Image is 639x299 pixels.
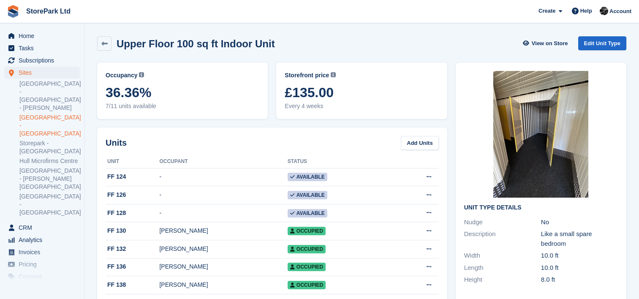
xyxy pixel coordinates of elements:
img: Ryan Mulcahy [600,7,608,15]
div: [PERSON_NAME] [159,226,287,235]
h2: Upper Floor 100 sq ft Indoor Unit [117,38,275,49]
div: FF 126 [106,190,159,199]
a: menu [4,246,80,258]
div: Description [464,229,541,248]
a: [GEOGRAPHIC_DATA] - [PERSON_NAME][GEOGRAPHIC_DATA] [19,167,80,191]
span: Occupancy [106,71,137,80]
span: Occupied [288,227,326,235]
span: View on Store [532,39,568,48]
th: Unit [106,155,159,169]
a: Storepark - [GEOGRAPHIC_DATA] [19,139,80,155]
span: Available [288,173,327,181]
span: 7/11 units available [106,102,259,111]
span: 36.36% [106,85,259,100]
a: Hull Microfirms Centre [19,157,80,165]
a: menu [4,42,80,54]
a: [GEOGRAPHIC_DATA] - [GEOGRAPHIC_DATA] [19,114,80,138]
span: Help [580,7,592,15]
div: FF 132 [106,245,159,253]
a: menu [4,67,80,79]
a: menu [4,234,80,246]
a: View on Store [522,36,571,50]
div: [PERSON_NAME] [159,280,287,289]
span: Invoices [19,246,69,258]
span: Every 4 weeks [285,102,438,111]
th: Status [288,155,392,169]
a: menu [4,258,80,270]
img: IMG_7280.jpeg [493,71,588,198]
a: menu [4,271,80,283]
div: FF 124 [106,172,159,181]
div: Width [464,251,541,261]
span: Create [538,7,555,15]
span: Occupied [288,245,326,253]
div: Nudge [464,217,541,227]
a: menu [4,222,80,234]
a: StorePark Ltd [23,4,74,18]
h2: Unit Type details [464,204,618,211]
a: [GEOGRAPHIC_DATA] - [GEOGRAPHIC_DATA] [19,193,80,217]
span: Sites [19,67,69,79]
div: FF 128 [106,209,159,217]
div: 10.0 ft [541,263,618,273]
span: Pricing [19,258,69,270]
div: Length [464,263,541,273]
span: Coupons [19,271,69,283]
span: Available [288,209,327,217]
span: £135.00 [285,85,438,100]
a: menu [4,54,80,66]
td: - [159,204,287,222]
td: - [159,186,287,204]
div: FF 130 [106,226,159,235]
span: Analytics [19,234,69,246]
h2: Units [106,136,127,149]
div: [PERSON_NAME] [159,245,287,253]
span: CRM [19,222,69,234]
span: Subscriptions [19,54,69,66]
div: 10.0 ft [541,251,618,261]
span: Storefront price [285,71,329,80]
div: [PERSON_NAME] [159,262,287,271]
div: FF 136 [106,262,159,271]
span: Tasks [19,42,69,54]
span: Home [19,30,69,42]
span: Available [288,191,327,199]
img: stora-icon-8386f47178a22dfd0bd8f6a31ec36ba5ce8667c1dd55bd0f319d3a0aa187defe.svg [7,5,19,18]
a: menu [4,30,80,42]
img: icon-info-grey-7440780725fd019a000dd9b08b2336e03edf1995a4989e88bcd33f0948082b44.svg [139,72,144,77]
a: Add Units [401,136,438,150]
div: Height [464,275,541,285]
a: [GEOGRAPHIC_DATA] - [GEOGRAPHIC_DATA] - [PERSON_NAME] [19,80,80,112]
div: Like a small spare bedroom [541,229,618,248]
th: Occupant [159,155,287,169]
img: icon-info-grey-7440780725fd019a000dd9b08b2336e03edf1995a4989e88bcd33f0948082b44.svg [331,72,336,77]
div: No [541,217,618,227]
div: FF 138 [106,280,159,289]
a: Edit Unit Type [578,36,626,50]
span: Account [609,7,631,16]
span: Occupied [288,281,326,289]
div: 8.0 ft [541,275,618,285]
span: Occupied [288,263,326,271]
td: - [159,168,287,186]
